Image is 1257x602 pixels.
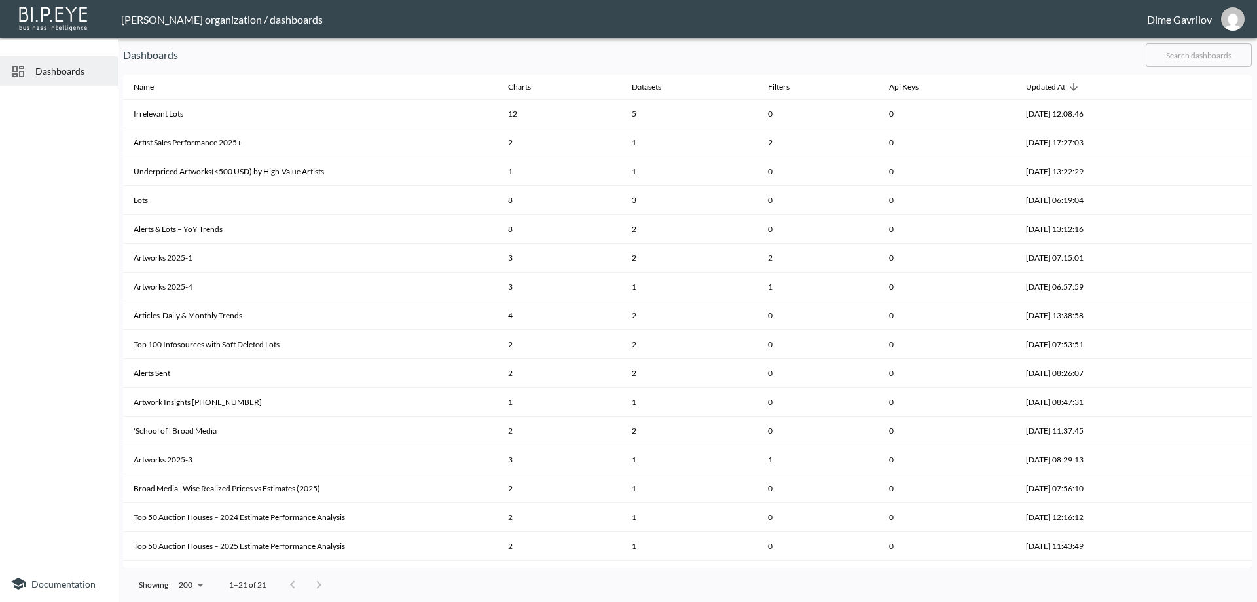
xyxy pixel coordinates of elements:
th: {"type":"div","key":null,"ref":null,"props":{"children":1},"_owner":null} [621,445,758,474]
th: 4 [498,301,621,330]
th: 2025-08-26, 13:22:29 [1015,157,1175,186]
th: Artwork Insights 2023-2025-3 [123,388,498,417]
span: Updated At [1026,79,1082,95]
th: 2025-08-05, 11:37:45 [1015,417,1175,445]
div: 2 [632,252,748,263]
th: 0 [879,417,1015,445]
th: Top 100 Infosources with Soft Deleted Lots [123,330,498,359]
th: {"type":"div","key":null,"ref":null,"props":{"children":1},"_owner":null} [621,532,758,561]
div: 1 [632,137,748,148]
a: Documentation [10,576,107,592]
th: 2025-08-22, 06:19:04 [1015,186,1175,215]
div: Name [134,79,154,95]
th: Top medium text by Artwork Count [123,561,498,590]
div: 2 [632,339,748,350]
th: 2 [498,128,621,157]
th: 0 [879,532,1015,561]
th: 2 [498,503,621,532]
th: {"type":"div","key":null,"ref":null,"props":{"children":5},"_owner":null} [621,100,758,128]
th: {"type":"div","key":null,"ref":null,"props":{"children":2},"_owner":null} [621,359,758,388]
div: Api Keys [889,79,919,95]
th: {"type":"div","key":null,"ref":null,"props":{"children":1},"_owner":null} [621,388,758,417]
th: 'School of ' Broad Media [123,417,498,445]
th: 2 [498,532,621,561]
th: 2025-08-21, 06:57:59 [1015,273,1175,301]
th: {"key":null,"ref":null,"props":{},"_owner":null} [1175,100,1252,128]
div: 1 [632,540,748,552]
th: {"key":null,"ref":null,"props":{},"_owner":null} [1175,301,1252,330]
div: 1 [632,512,748,523]
th: {"key":null,"ref":null,"props":{},"_owner":null} [1175,186,1252,215]
span: Api Keys [889,79,936,95]
th: 0 [879,359,1015,388]
th: Top 50 Auction Houses – 2025 Estimate Performance Analysis [123,532,498,561]
th: {"type":"div","key":null,"ref":null,"props":{"children":2},"_owner":null} [621,330,758,359]
th: 0 [879,273,1015,301]
th: {"type":"div","key":null,"ref":null,"props":{"children":2},"_owner":null} [621,301,758,330]
span: Filters [768,79,807,95]
th: Alerts & Lots – YoY Trends [123,215,498,244]
div: 1 [632,166,748,177]
th: 0 [879,186,1015,215]
th: 0 [879,388,1015,417]
th: {"type":"div","key":null,"ref":null,"props":{"children":1},"_owner":null} [621,273,758,301]
th: {"key":null,"ref":null,"props":{},"_owner":null} [1175,388,1252,417]
th: 2 [498,474,621,503]
div: 5 [632,108,748,119]
th: 2 [498,330,621,359]
th: Lots [123,186,498,215]
th: 0 [757,474,879,503]
th: 0 [879,330,1015,359]
input: Search dashboards [1146,39,1252,71]
div: Updated At [1026,79,1065,95]
div: 1 [632,454,748,465]
th: 8 [498,215,621,244]
th: {"type":"div","key":null,"ref":null,"props":{"children":1},"_owner":null} [621,503,758,532]
th: {"key":null,"ref":null,"props":{},"_owner":null} [1175,157,1252,186]
th: 0 [757,503,879,532]
th: 2025-08-05, 07:56:10 [1015,474,1175,503]
th: 0 [879,100,1015,128]
th: 0 [879,215,1015,244]
th: 2025-08-13, 07:53:51 [1015,330,1175,359]
th: 0 [879,561,1015,590]
th: {"type":"div","key":null,"ref":null,"props":{"children":2},"_owner":null} [621,244,758,273]
div: 1 [632,483,748,494]
th: Broad Media–Wise Realized Prices vs Estimates (2025) [123,474,498,503]
th: {"type":"div","key":null,"ref":null,"props":{"children":2},"_owner":null} [621,417,758,445]
th: {"key":null,"ref":null,"props":{},"_owner":null} [1175,273,1252,301]
div: 2 [632,310,748,321]
span: Documentation [31,578,96,590]
th: Articles-Daily & Monthly Trends [123,301,498,330]
th: Underpriced Artworks(<500 USD) by High-Value Artists [123,157,498,186]
th: {"type":"div","key":null,"ref":null,"props":{"children":1},"_owner":null} [621,474,758,503]
span: Name [134,79,171,95]
th: 3 [498,244,621,273]
th: 0 [879,445,1015,474]
div: 2 [632,367,748,379]
th: {"key":null,"ref":null,"props":{},"_owner":null} [1175,128,1252,157]
div: 3 [632,195,748,206]
th: 2025-08-14, 13:38:58 [1015,301,1175,330]
th: {"key":null,"ref":null,"props":{},"_owner":null} [1175,503,1252,532]
img: 824500bb9a4f4c3414e9e9585522625d [1221,7,1245,31]
th: 2 [498,359,621,388]
th: {"key":null,"ref":null,"props":{},"_owner":null} [1175,417,1252,445]
th: Top 50 Auction Houses – 2024 Estimate Performance Analysis [123,503,498,532]
th: 0 [757,100,879,128]
div: Datasets [632,79,661,95]
th: {"key":null,"ref":null,"props":{},"_owner":null} [1175,215,1252,244]
th: 2025-08-04, 11:43:49 [1015,532,1175,561]
p: Showing [139,579,168,590]
button: dime@mutualart.com [1212,3,1254,35]
th: 0 [879,244,1015,273]
th: Alerts Sent [123,359,498,388]
th: 2 [498,417,621,445]
th: {"key":null,"ref":null,"props":{},"_owner":null} [1175,532,1252,561]
th: 2025-08-21, 13:12:16 [1015,215,1175,244]
th: 2 [757,128,879,157]
th: 0 [757,388,879,417]
th: Artist Sales Performance 2025+ [123,128,498,157]
th: 1 [757,273,879,301]
th: 0 [757,417,879,445]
